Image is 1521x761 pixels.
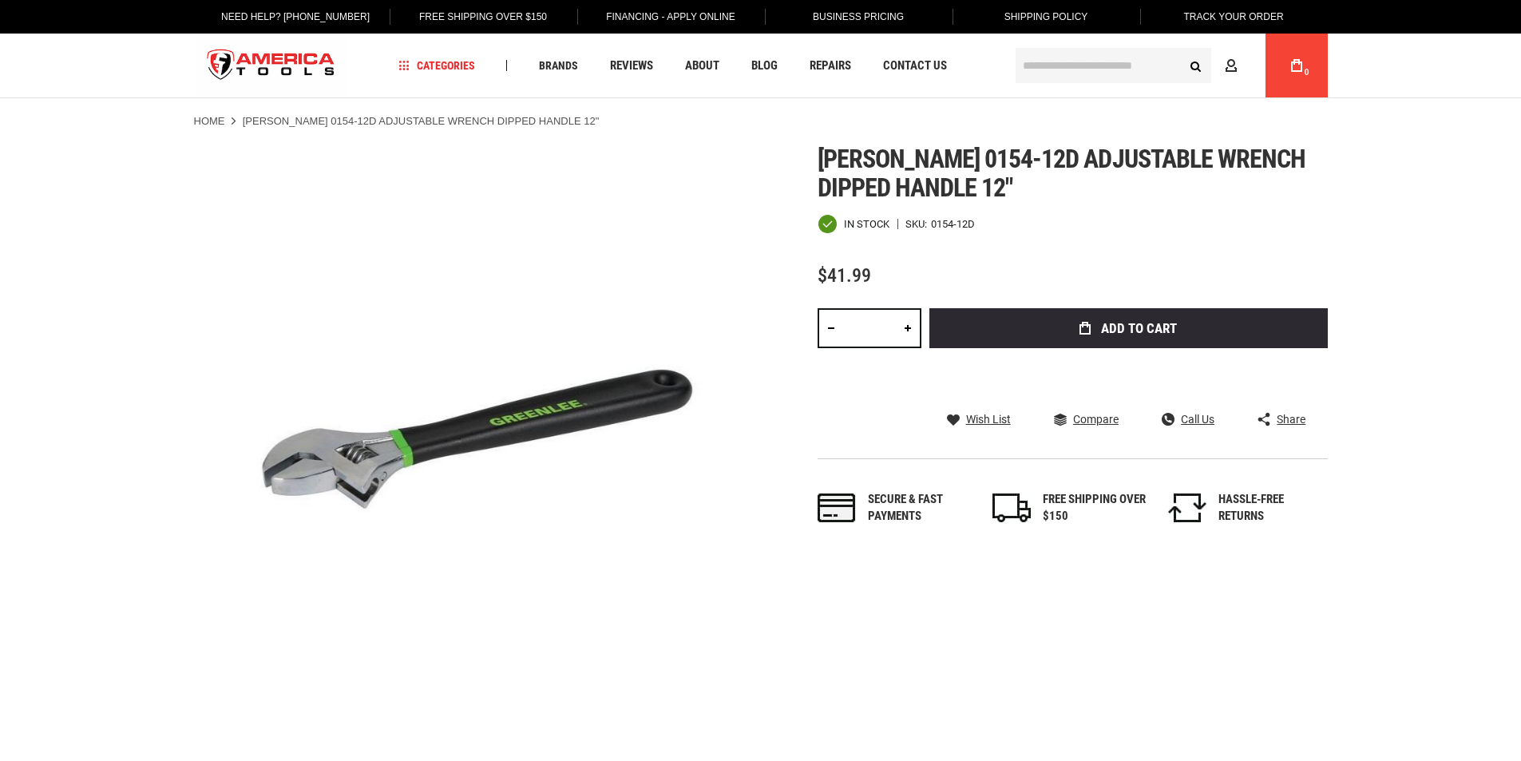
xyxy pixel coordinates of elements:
a: Categories [391,55,482,77]
span: Contact Us [883,60,947,72]
span: Share [1277,414,1305,425]
span: Blog [751,60,778,72]
span: Compare [1073,414,1119,425]
strong: [PERSON_NAME] 0154-12D Adjustable Wrench Dipped Handle 12" [243,115,600,127]
div: Secure & fast payments [868,491,972,525]
a: Repairs [802,55,858,77]
button: Add to Cart [929,308,1328,348]
span: About [685,60,719,72]
span: $41.99 [818,264,871,287]
a: Wish List [947,412,1011,426]
div: Availability [818,214,889,234]
span: Categories [398,60,475,71]
span: Brands [539,60,578,71]
a: Compare [1054,412,1119,426]
img: shipping [992,493,1031,522]
span: Call Us [1181,414,1214,425]
img: payments [818,493,856,522]
span: In stock [844,219,889,229]
button: Search [1181,50,1211,81]
span: [PERSON_NAME] 0154-12d adjustable wrench dipped handle 12" [818,144,1306,203]
a: Contact Us [876,55,954,77]
div: FREE SHIPPING OVER $150 [1043,491,1147,525]
a: Blog [744,55,785,77]
img: America Tools [194,36,349,96]
span: 0 [1305,68,1309,77]
a: Reviews [603,55,660,77]
span: Add to Cart [1101,322,1177,335]
a: store logo [194,36,349,96]
a: Brands [532,55,585,77]
span: Shipping Policy [1004,11,1088,22]
span: Wish List [966,414,1011,425]
img: GREENLEE 0154-12D Adjustable Wrench Dipped Handle 12" [194,145,761,711]
span: Reviews [610,60,653,72]
img: returns [1168,493,1206,522]
a: Home [194,114,225,129]
span: Repairs [810,60,851,72]
a: Call Us [1162,412,1214,426]
a: 0 [1281,34,1312,97]
a: About [678,55,727,77]
strong: SKU [905,219,931,229]
iframe: Secure express checkout frame [926,353,1331,359]
div: 0154-12D [931,219,975,229]
div: HASSLE-FREE RETURNS [1218,491,1322,525]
